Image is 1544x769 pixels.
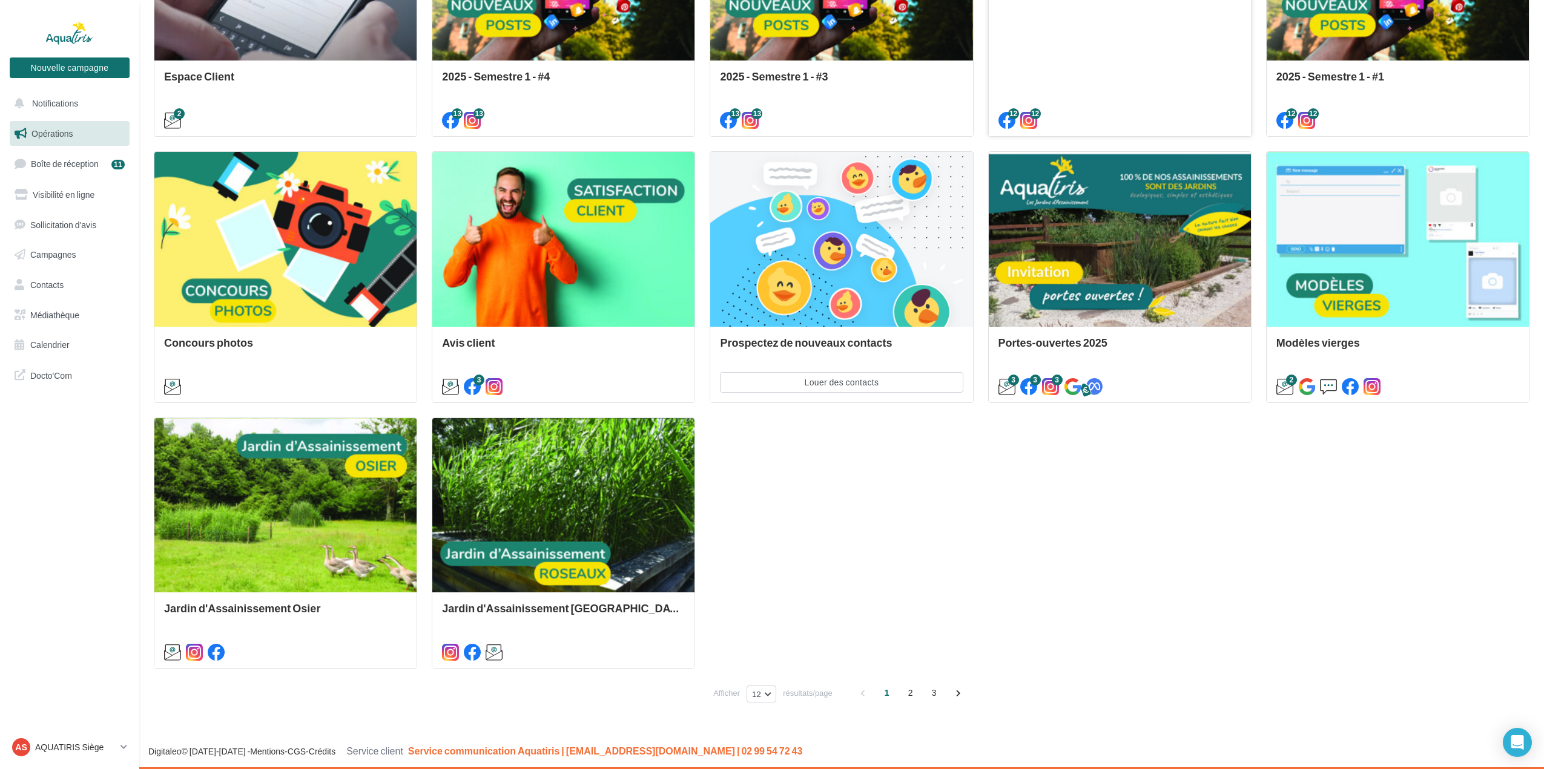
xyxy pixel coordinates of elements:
[30,339,70,350] span: Calendrier
[783,687,833,699] span: résultats/page
[148,746,181,756] a: Digitaleo
[288,746,306,756] a: CGS
[751,108,762,119] div: 13
[1286,108,1297,119] div: 12
[1030,108,1041,119] div: 12
[7,91,127,116] button: Notifications
[15,741,27,753] span: AS
[877,683,897,702] span: 1
[7,362,132,388] a: Docto'Com
[713,687,740,699] span: Afficher
[7,242,132,267] a: Campagnes
[925,683,944,702] span: 3
[1276,70,1519,94] div: 2025 - Semestre 1 - #1
[752,689,761,699] span: 12
[1030,375,1041,385] div: 3
[720,70,963,94] div: 2025 - Semestre 1 - #3
[901,683,920,702] span: 2
[309,746,335,756] a: Crédits
[452,108,463,119] div: 13
[35,741,116,753] p: AQUATIRIS Siège
[111,160,125,169] div: 11
[30,367,72,383] span: Docto'Com
[442,602,685,626] div: Jardin d'Assainissement [GEOGRAPHIC_DATA]
[1008,375,1019,385] div: 3
[164,70,407,94] div: Espace Client
[7,212,132,238] a: Sollicitation d'avis
[1286,375,1297,385] div: 2
[473,375,484,385] div: 3
[1503,728,1532,757] div: Open Intercom Messenger
[7,303,132,328] a: Médiathèque
[1008,108,1019,119] div: 12
[164,336,407,361] div: Concours photos
[747,686,776,702] button: 12
[442,70,685,94] div: 2025 - Semestre 1 - #4
[720,336,963,361] div: Prospectez de nouveaux contacts
[1308,108,1319,119] div: 12
[30,249,76,260] span: Campagnes
[174,108,185,119] div: 2
[31,159,99,169] span: Boîte de réception
[1276,336,1519,361] div: Modèles vierges
[473,108,484,119] div: 13
[442,336,685,361] div: Avis client
[7,332,132,358] a: Calendrier
[30,310,79,320] span: Médiathèque
[7,151,132,177] a: Boîte de réception11
[31,128,73,139] span: Opérations
[250,746,285,756] a: Mentions
[33,189,94,200] span: Visibilité en ligne
[148,746,802,756] span: © [DATE]-[DATE] - - -
[1052,375,1063,385] div: 3
[164,602,407,626] div: Jardin d'Assainissement Osier
[7,182,132,208] a: Visibilité en ligne
[10,736,130,759] a: AS AQUATIRIS Siège
[720,372,963,393] button: Louer des contacts
[32,98,78,108] span: Notifications
[7,121,132,146] a: Opérations
[346,745,403,756] span: Service client
[408,745,803,756] span: Service communication Aquatiris | [EMAIL_ADDRESS][DOMAIN_NAME] | 02 99 54 72 43
[730,108,741,119] div: 13
[10,57,130,78] button: Nouvelle campagne
[30,280,64,290] span: Contacts
[7,272,132,298] a: Contacts
[998,336,1241,361] div: Portes-ouvertes 2025
[30,219,96,229] span: Sollicitation d'avis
